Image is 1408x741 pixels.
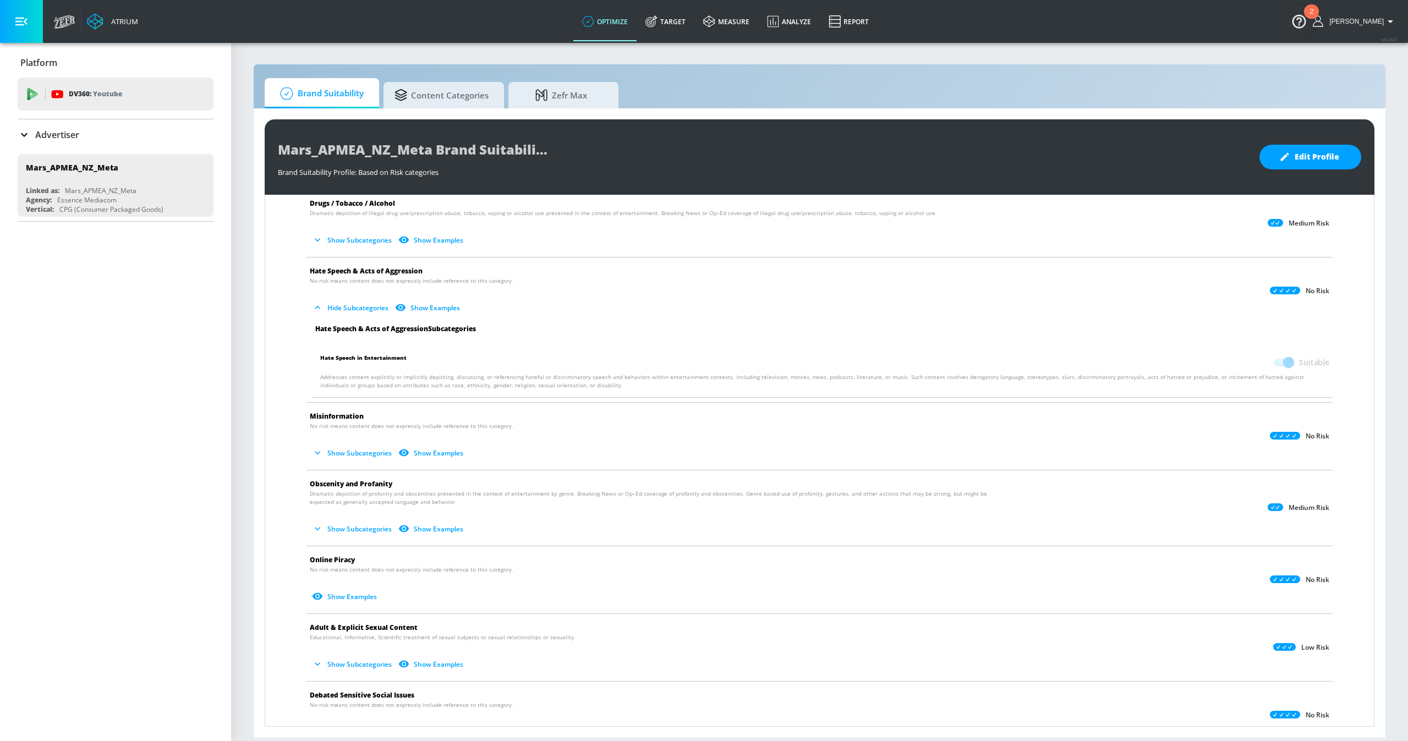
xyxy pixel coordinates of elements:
button: Show Examples [396,520,468,538]
button: Show Examples [310,588,381,606]
button: Show Examples [393,299,464,317]
button: Show Examples [396,655,468,673]
div: Mars_APMEA_NZ_MetaLinked as:Mars_APMEA_NZ_MetaAgency:Essence MediacomVertical:CPG (Consumer Packa... [18,154,213,217]
div: Essence Mediacom [57,195,117,205]
span: No risk means content does not expressly include reference to this category. [310,422,513,430]
div: DV360: Youtube [18,78,213,111]
a: Target [637,2,694,41]
a: Analyze [758,2,820,41]
button: Open Resource Center, 2 new notifications [1284,6,1314,36]
div: Brand Suitability Profile: Based on Risk categories [278,162,1248,177]
span: Dramatic depiction of profanity and obscenities presented in the context of entertainment by genr... [310,490,1011,506]
a: Atrium [87,13,138,30]
span: login as: shannon.belforti@zefr.com [1325,18,1384,25]
span: No risk means content does not expressly include reference to this category. [310,566,513,574]
button: Show Subcategories [310,444,396,462]
p: Platform [20,57,57,69]
button: Show Subcategories [310,655,396,673]
p: DV360: [69,88,122,100]
p: Medium Risk [1289,219,1329,228]
div: 2 [1310,12,1313,26]
p: Low Risk [1301,643,1329,652]
p: Youtube [93,88,122,100]
span: Drugs / Tobacco / Alcohol [310,199,395,208]
p: Medium Risk [1289,503,1329,512]
button: Show Examples [396,231,468,249]
span: Misinformation [310,411,364,421]
p: No Risk [1306,287,1329,295]
button: Show Examples [396,444,468,462]
span: Online Piracy [310,555,355,564]
p: No Risk [1306,711,1329,720]
span: Edit Profile [1281,150,1339,164]
span: Hate Speech in Entertainment [320,352,407,373]
div: Platform [18,47,213,78]
div: CPG (Consumer Packaged Goods) [59,205,163,214]
p: Addresses content explicitly or implicitly depicting, discussing, or referencing hateful or discr... [320,373,1329,389]
div: Hate Speech & Acts of Aggression Subcategories [306,325,1338,333]
span: Zefr Max [519,82,603,108]
span: Dramatic depiction of illegal drug use/prescription abuse, tobacco, vaping or alcohol use present... [310,209,937,217]
span: Debated Sensitive Social Issues [310,690,414,700]
button: Show Subcategories [310,231,396,249]
span: Educational, Informative, Scientific treatment of sexual subjects or sexual relationships or sexu... [310,633,576,641]
div: Agency: [26,195,52,205]
p: No Risk [1306,432,1329,441]
span: Adult & Explicit Sexual Content [310,623,418,632]
button: [PERSON_NAME] [1313,15,1397,28]
button: Show Subcategories [310,723,396,741]
div: Vertical: [26,205,54,214]
span: Hate Speech & Acts of Aggression [310,266,423,276]
p: Advertiser [35,129,79,141]
a: Report [820,2,878,41]
button: Show Examples [396,723,468,741]
div: Mars_APMEA_NZ_Meta [26,162,118,173]
span: v 4.24.0 [1382,36,1397,42]
div: Atrium [107,17,138,26]
div: Advertiser [18,119,213,150]
a: optimize [573,2,637,41]
button: Show Subcategories [310,520,396,538]
button: Edit Profile [1259,145,1361,169]
span: Suitable [1299,357,1329,368]
span: Obscenity and Profanity [310,479,392,488]
span: No risk means content does not expressly include reference to this category. [310,701,513,709]
p: No Risk [1306,575,1329,584]
span: Content Categories [395,82,489,108]
button: Hide Subcategories [310,299,393,317]
a: measure [694,2,758,41]
div: Linked as: [26,186,59,195]
span: Brand Suitability [276,80,364,107]
div: Mars_APMEA_NZ_Meta [65,186,136,195]
span: No risk means content does not expressly include reference to this category. [310,277,513,285]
